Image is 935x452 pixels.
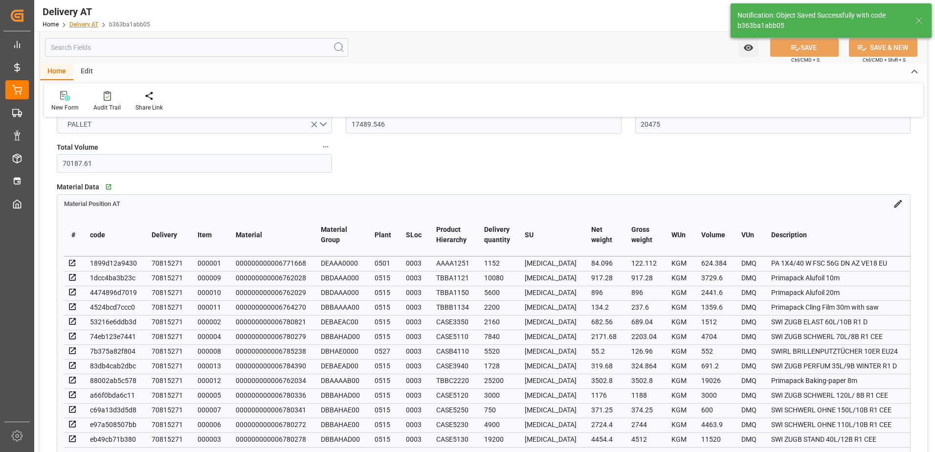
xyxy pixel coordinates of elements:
[701,272,727,284] div: 3729.6
[771,419,898,430] div: SWI SCHWERL OHNE 110L/10B R1 CEE
[741,360,757,372] div: DMQ
[90,419,137,430] div: e97a508507bb
[190,214,228,256] th: Item
[484,301,510,313] div: 2200
[525,345,577,357] div: [MEDICAL_DATA]
[406,316,422,328] div: 0003
[436,375,469,386] div: TBBC2220
[701,345,727,357] div: 552
[64,214,83,256] th: #
[771,404,898,416] div: SWI SCHWERL OHNE 150L/10B R1 CEE
[484,360,510,372] div: 1728
[321,433,360,445] div: DBBAHAD00
[771,360,898,372] div: SWI ZUGB PERFUM 35L/9B WINTER R1 D
[525,257,577,269] div: [MEDICAL_DATA]
[43,4,150,19] div: Delivery AT
[436,360,469,372] div: CASE3940
[406,301,422,313] div: 0003
[484,389,510,401] div: 3000
[631,375,657,386] div: 3502.8
[228,214,313,256] th: Material
[525,419,577,430] div: [MEDICAL_DATA]
[69,21,98,28] a: Delivery AT
[406,375,422,386] div: 0003
[40,64,73,80] div: Home
[741,345,757,357] div: DMQ
[631,257,657,269] div: 122.112
[198,345,221,357] div: 000008
[664,214,694,256] th: WUn
[631,404,657,416] div: 374.25
[236,301,306,313] div: 000000000006764270
[436,301,469,313] div: TBBB1134
[770,38,839,57] button: SAVE
[631,360,657,372] div: 324.864
[152,360,183,372] div: 70815271
[484,419,510,430] div: 4900
[741,331,757,342] div: DMQ
[525,360,577,372] div: [MEDICAL_DATA]
[236,287,306,298] div: 000000000006762029
[90,389,137,401] div: a66f0bda6c11
[741,272,757,284] div: DMQ
[671,272,687,284] div: KGM
[375,345,391,357] div: 0527
[144,214,190,256] th: Delivery
[64,200,120,207] span: Material Position AT
[83,214,144,256] th: code
[375,419,391,430] div: 0515
[152,433,183,445] div: 70815271
[701,375,727,386] div: 19026
[701,433,727,445] div: 11520
[198,419,221,430] div: 000006
[517,214,584,256] th: SU
[57,142,98,153] span: Total Volume
[591,287,617,298] div: 896
[321,331,360,342] div: DBBAHAD00
[525,316,577,328] div: [MEDICAL_DATA]
[591,257,617,269] div: 84.096
[436,316,469,328] div: CASE3350
[436,287,469,298] div: TBBA1150
[375,389,391,401] div: 0515
[525,331,577,342] div: [MEDICAL_DATA]
[591,419,617,430] div: 2724.4
[321,389,360,401] div: DBBAHAD00
[90,257,137,269] div: 1899d12a9430
[375,257,391,269] div: 0501
[57,115,332,134] button: open menu
[375,404,391,416] div: 0515
[764,214,905,256] th: Description
[591,345,617,357] div: 55.2
[771,389,898,401] div: SWI ZUGB SCHWERL 120L/ 8B R1 CEE
[525,375,577,386] div: [MEDICAL_DATA]
[771,301,898,313] div: Primapack Cling Film 30m with saw
[321,375,360,386] div: DBAAAAB00
[429,214,477,256] th: Product Hierarchy
[671,345,687,357] div: KGM
[152,419,183,430] div: 70815271
[90,301,137,313] div: 4524bcd7ccc0
[484,433,510,445] div: 19200
[198,360,221,372] div: 000013
[631,316,657,328] div: 689.04
[375,316,391,328] div: 0515
[436,345,469,357] div: CASB4110
[375,360,391,372] div: 0515
[484,345,510,357] div: 5520
[771,331,898,342] div: SWI ZUGB SCHWERL 70L/8B R1 CEE
[484,331,510,342] div: 7840
[701,316,727,328] div: 1512
[591,316,617,328] div: 682.56
[406,345,422,357] div: 0003
[90,331,137,342] div: 74eb123e7441
[64,199,120,207] a: Material Position AT
[236,419,306,430] div: 000000000006780272
[436,331,469,342] div: CASE5110
[236,345,306,357] div: 000000000006785238
[51,103,79,112] div: New Form
[591,389,617,401] div: 1176
[135,103,163,112] div: Share Link
[701,360,727,372] div: 691.2
[591,404,617,416] div: 371.25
